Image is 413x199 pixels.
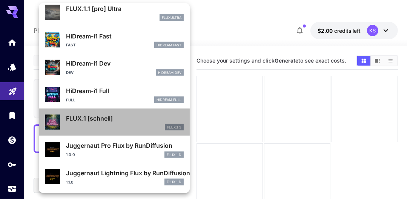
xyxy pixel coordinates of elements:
[45,29,184,52] div: HiDream-i1 FastFastHiDream Fast
[157,43,181,48] p: HiDream Fast
[167,179,181,185] p: FLUX.1 D
[66,141,184,150] p: Juggernaut Pro Flux by RunDiffusion
[66,4,184,13] p: FLUX.1.1 [pro] Ultra
[66,168,184,178] p: Juggernaut Lightning Flux by RunDiffusion
[167,152,181,158] p: FLUX.1 D
[162,15,181,20] p: fluxultra
[66,97,75,103] p: Full
[158,70,181,75] p: HiDream Dev
[66,152,75,158] p: 1.0.0
[66,32,184,41] p: HiDream-i1 Fast
[45,111,184,134] div: FLUX.1 [schnell]FLUX.1 S
[45,138,184,161] div: Juggernaut Pro Flux by RunDiffusion1.0.0FLUX.1 D
[45,83,184,106] div: HiDream-i1 FullFullHiDream Full
[157,97,181,103] p: HiDream Full
[66,179,74,185] p: 1.1.0
[66,114,184,123] p: FLUX.1 [schnell]
[66,86,184,95] p: HiDream-i1 Full
[66,70,74,75] p: Dev
[45,56,184,79] div: HiDream-i1 DevDevHiDream Dev
[45,1,184,24] div: FLUX.1.1 [pro] Ultrafluxultra
[45,165,184,188] div: Juggernaut Lightning Flux by RunDiffusion1.1.0FLUX.1 D
[167,125,181,130] p: FLUX.1 S
[66,42,76,48] p: Fast
[66,59,184,68] p: HiDream-i1 Dev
